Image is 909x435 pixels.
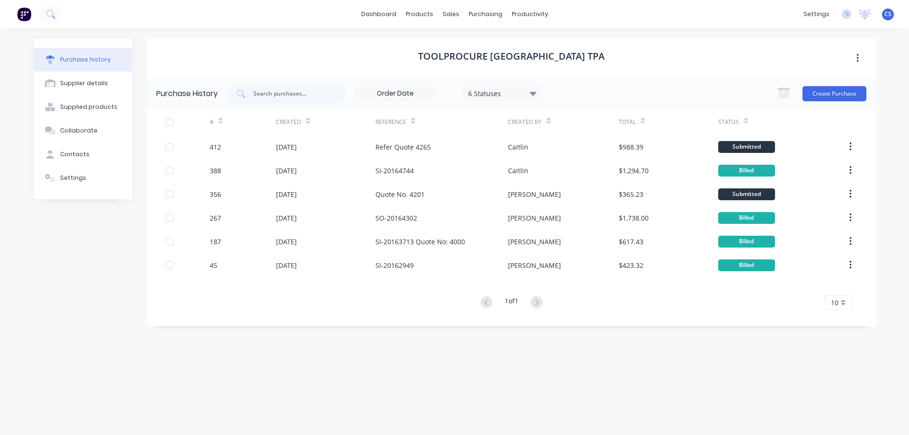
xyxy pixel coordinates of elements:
[508,118,542,126] div: Created By
[718,212,775,224] div: Billed
[375,213,417,223] div: SO-20164302
[34,166,132,190] button: Settings
[718,165,775,177] div: Billed
[210,260,217,270] div: 45
[619,189,643,199] div: $365.23
[375,189,425,199] div: Quote No. 4201
[60,150,89,159] div: Contacts
[210,213,221,223] div: 267
[60,103,117,111] div: Supplied products
[718,188,775,200] div: Submitted
[276,166,297,176] div: [DATE]
[156,88,218,99] div: Purchase History
[619,237,643,247] div: $617.43
[210,118,214,126] div: #
[507,7,553,21] div: productivity
[505,296,518,310] div: 1 of 1
[276,213,297,223] div: [DATE]
[508,142,528,152] div: Caitlin
[356,87,435,101] input: Order Date
[210,189,221,199] div: 356
[718,141,775,153] div: Submitted
[34,119,132,142] button: Collaborate
[375,166,414,176] div: SI-20164744
[619,260,643,270] div: $423.32
[802,86,866,101] button: Create Purchase
[34,48,132,71] button: Purchase history
[799,7,834,21] div: settings
[718,236,775,248] div: Billed
[34,71,132,95] button: Supplier details
[252,89,331,98] input: Search purchases...
[468,88,536,98] div: 6 Statuses
[276,260,297,270] div: [DATE]
[34,142,132,166] button: Contacts
[508,260,561,270] div: [PERSON_NAME]
[884,10,891,18] span: CS
[418,51,605,62] h1: Toolprocure [GEOGRAPHIC_DATA] TPA
[17,7,31,21] img: Factory
[34,95,132,119] button: Supplied products
[210,237,221,247] div: 187
[60,126,98,135] div: Collaborate
[276,189,297,199] div: [DATE]
[619,142,643,152] div: $988.39
[619,166,649,176] div: $1,294.70
[508,166,528,176] div: Caitlin
[60,79,108,88] div: Supplier details
[356,7,401,21] a: dashboard
[375,142,431,152] div: Refer Quote 4265
[718,118,739,126] div: Status
[831,298,838,308] span: 10
[276,237,297,247] div: [DATE]
[508,189,561,199] div: [PERSON_NAME]
[438,7,464,21] div: sales
[619,118,636,126] div: Total
[464,7,507,21] div: purchasing
[210,142,221,152] div: 412
[210,166,221,176] div: 388
[375,237,465,247] div: SI-20163713 Quote No: 4000
[375,118,406,126] div: Reference
[718,259,775,271] div: Billed
[60,55,111,64] div: Purchase history
[401,7,438,21] div: products
[276,142,297,152] div: [DATE]
[508,213,561,223] div: [PERSON_NAME]
[60,174,86,182] div: Settings
[508,237,561,247] div: [PERSON_NAME]
[619,213,649,223] div: $1,738.00
[276,118,301,126] div: Created
[375,260,414,270] div: SI-20162949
